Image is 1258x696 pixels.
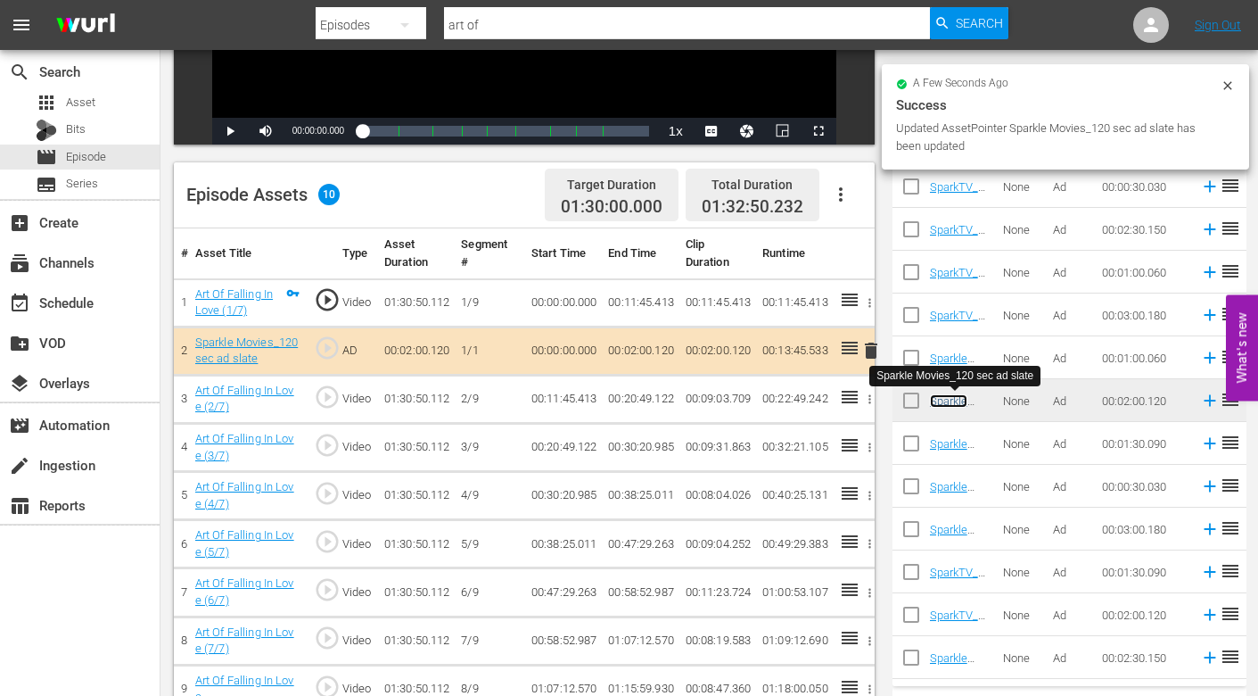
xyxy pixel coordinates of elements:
[335,278,377,327] td: Video
[454,424,524,472] td: 3/9
[454,375,524,423] td: 2/9
[174,424,188,472] td: 4
[66,148,106,166] span: Episode
[377,472,454,520] td: 01:30:50.112
[66,120,86,138] span: Bits
[314,576,341,603] span: play_circle_outline
[248,118,284,145] button: Mute
[174,327,188,375] td: 2
[1220,432,1241,453] span: reorder
[1046,465,1095,508] td: Ad
[678,327,755,375] td: 00:02:00.120
[362,126,649,137] div: Progress Bar
[195,528,294,559] a: Art Of Falling In Love (5/7)
[1220,603,1241,625] span: reorder
[1095,508,1193,551] td: 00:03:00.180
[930,437,984,491] a: Sparkle Movies_90 sec ad slate
[678,424,755,472] td: 00:09:31.863
[755,424,832,472] td: 00:32:21.105
[765,118,801,145] button: Picture-in-Picture
[1095,251,1193,294] td: 00:01:00.060
[678,472,755,520] td: 00:08:04.026
[1095,336,1193,379] td: 00:01:00.060
[195,576,294,607] a: Art Of Falling In Love (6/7)
[1095,422,1193,465] td: 00:01:30.090
[1095,551,1193,593] td: 00:01:30.090
[996,379,1045,422] td: None
[1200,434,1220,453] svg: Add to Episode
[996,636,1045,679] td: None
[755,568,832,617] td: 01:00:53.107
[524,278,601,327] td: 00:00:00.000
[996,208,1045,251] td: None
[174,568,188,617] td: 7
[694,118,729,145] button: Captions
[11,14,32,36] span: menu
[174,520,188,568] td: 6
[996,336,1045,379] td: None
[9,373,30,394] span: Overlays
[601,375,678,423] td: 00:20:49.122
[1200,476,1220,496] svg: Add to Episode
[702,196,803,217] span: 01:32:50.232
[335,375,377,423] td: Video
[1200,220,1220,239] svg: Add to Episode
[524,228,601,279] th: Start Time
[314,528,341,555] span: play_circle_outline
[174,472,188,520] td: 5
[996,422,1045,465] td: None
[335,472,377,520] td: Video
[1046,636,1095,679] td: Ad
[996,593,1045,636] td: None
[188,228,308,279] th: Asset Title
[601,568,678,617] td: 00:58:52.987
[377,278,454,327] td: 01:30:50.112
[956,7,1003,39] span: Search
[930,7,1008,39] button: Search
[174,228,188,279] th: #
[729,118,765,145] button: Jump To Time
[678,617,755,665] td: 00:08:19.583
[318,184,340,205] span: 10
[1046,379,1095,422] td: Ad
[876,369,1033,384] div: Sparkle Movies_120 sec ad slate
[678,520,755,568] td: 00:09:04.252
[377,327,454,375] td: 00:02:00.120
[9,293,30,314] span: event_available
[454,568,524,617] td: 6/9
[454,278,524,327] td: 1/9
[996,551,1045,593] td: None
[335,617,377,665] td: Video
[524,327,601,375] td: 00:00:00.000
[377,424,454,472] td: 01:30:50.112
[1220,175,1241,196] span: reorder
[174,278,188,327] td: 1
[996,165,1045,208] td: None
[9,212,30,234] span: Create
[1195,18,1241,32] a: Sign Out
[1046,593,1095,636] td: Ad
[601,472,678,520] td: 00:38:25.011
[524,617,601,665] td: 00:58:52.987
[755,228,832,279] th: Runtime
[195,626,294,656] a: Art Of Falling In Love (7/7)
[930,523,984,576] a: Sparkle Movies_180 sec ad slate
[195,287,273,318] a: Art Of Falling In Love (1/7)
[1226,295,1258,402] button: Open Feedback Widget
[314,384,341,410] span: play_circle_outline
[930,266,987,319] a: SparkTV_SPANISH_60 sec ad slate
[195,432,294,462] a: Art Of Falling In Love (3/7)
[930,566,987,619] a: SparkTV_SPANISH_90 sec ad slate
[454,472,524,520] td: 4/9
[1200,348,1220,368] svg: Add to Episode
[1095,165,1193,208] td: 00:00:30.030
[678,228,755,279] th: Clip Duration
[1220,218,1241,239] span: reorder
[996,251,1045,294] td: None
[1095,636,1193,679] td: 00:02:30.150
[996,465,1045,508] td: None
[66,175,98,193] span: Series
[335,424,377,472] td: Video
[801,118,836,145] button: Fullscreen
[1220,303,1241,325] span: reorder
